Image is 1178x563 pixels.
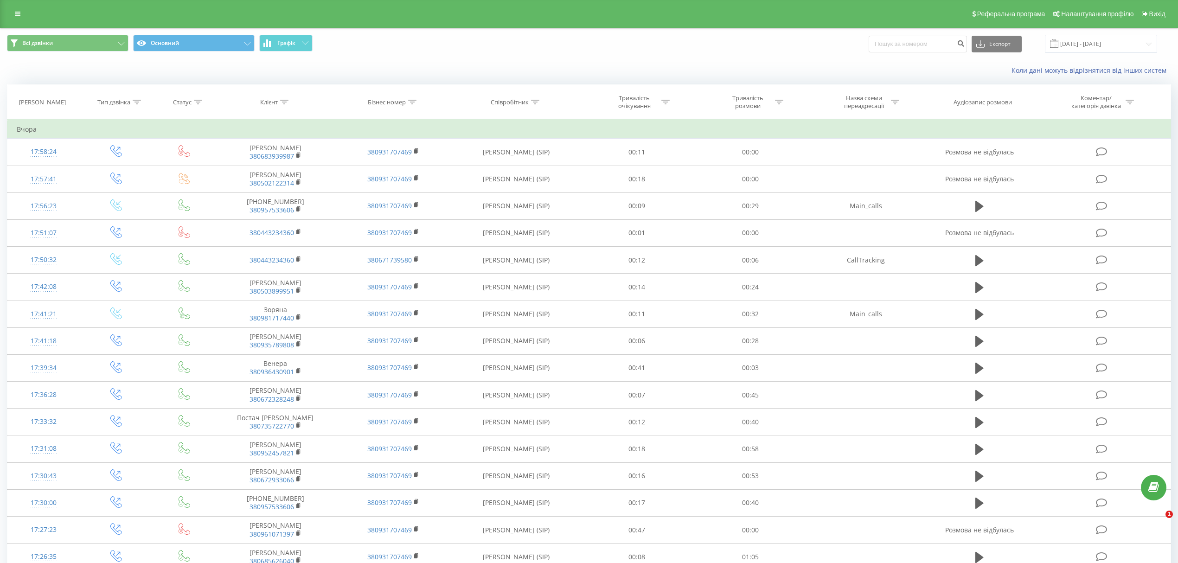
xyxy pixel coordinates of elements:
[580,219,693,246] td: 00:01
[216,435,334,462] td: [PERSON_NAME]
[693,274,807,301] td: 00:24
[367,498,412,507] a: 380931707469
[17,197,70,215] div: 17:56:23
[17,413,70,431] div: 17:33:32
[250,340,294,349] a: 380935789808
[250,448,294,457] a: 380952457821
[367,363,412,372] a: 380931707469
[580,139,693,166] td: 00:11
[17,332,70,350] div: 17:41:18
[17,224,70,242] div: 17:51:07
[693,219,807,246] td: 00:00
[580,517,693,544] td: 00:47
[250,475,294,484] a: 380672933066
[839,94,889,110] div: Назва схеми переадресації
[17,170,70,188] div: 17:57:41
[972,36,1022,52] button: Експорт
[453,462,580,489] td: [PERSON_NAME] (SIP)
[277,40,295,46] span: Графік
[250,367,294,376] a: 380936430901
[693,409,807,435] td: 00:40
[609,94,659,110] div: Тривалість очікування
[954,98,1012,106] div: Аудіозапис розмови
[17,467,70,485] div: 17:30:43
[491,98,529,106] div: Співробітник
[1012,66,1171,75] a: Коли дані можуть відрізнятися вiд інших систем
[22,39,53,47] span: Всі дзвінки
[250,256,294,264] a: 380443234360
[367,201,412,210] a: 380931707469
[693,327,807,354] td: 00:28
[580,435,693,462] td: 00:18
[368,98,406,106] div: Бізнес номер
[17,359,70,377] div: 17:39:34
[367,390,412,399] a: 380931707469
[453,274,580,301] td: [PERSON_NAME] (SIP)
[580,274,693,301] td: 00:14
[367,444,412,453] a: 380931707469
[17,143,70,161] div: 17:58:24
[453,327,580,354] td: [PERSON_NAME] (SIP)
[1146,511,1169,533] iframe: Intercom live chat
[367,282,412,291] a: 380931707469
[1149,10,1165,18] span: Вихід
[453,354,580,381] td: [PERSON_NAME] (SIP)
[216,489,334,516] td: [PHONE_NUMBER]
[1165,511,1173,518] span: 1
[693,435,807,462] td: 00:58
[453,247,580,274] td: [PERSON_NAME] (SIP)
[1061,10,1133,18] span: Налаштування профілю
[693,462,807,489] td: 00:53
[250,422,294,430] a: 380735722770
[367,417,412,426] a: 380931707469
[19,98,66,106] div: [PERSON_NAME]
[216,409,334,435] td: Постач [PERSON_NAME]
[945,525,1014,534] span: Розмова не відбулась
[250,530,294,538] a: 380961071397
[807,192,925,219] td: Main_calls
[693,489,807,516] td: 00:40
[580,382,693,409] td: 00:07
[580,166,693,192] td: 00:18
[259,35,313,51] button: Графік
[453,139,580,166] td: [PERSON_NAME] (SIP)
[693,354,807,381] td: 00:03
[216,327,334,354] td: [PERSON_NAME]
[250,502,294,511] a: 380957533606
[453,301,580,327] td: [PERSON_NAME] (SIP)
[453,166,580,192] td: [PERSON_NAME] (SIP)
[216,382,334,409] td: [PERSON_NAME]
[453,517,580,544] td: [PERSON_NAME] (SIP)
[453,409,580,435] td: [PERSON_NAME] (SIP)
[250,228,294,237] a: 380443234360
[580,192,693,219] td: 00:09
[367,228,412,237] a: 380931707469
[580,354,693,381] td: 00:41
[17,440,70,458] div: 17:31:08
[693,166,807,192] td: 00:00
[723,94,773,110] div: Тривалість розмови
[693,382,807,409] td: 00:45
[173,98,192,106] div: Статус
[17,278,70,296] div: 17:42:08
[580,247,693,274] td: 00:12
[367,256,412,264] a: 380671739580
[216,354,334,381] td: Венера
[216,192,334,219] td: [PHONE_NUMBER]
[1069,94,1123,110] div: Коментар/категорія дзвінка
[693,247,807,274] td: 00:06
[7,35,128,51] button: Всі дзвінки
[869,36,967,52] input: Пошук за номером
[367,174,412,183] a: 380931707469
[250,287,294,295] a: 380503899951
[17,305,70,323] div: 17:41:21
[367,525,412,534] a: 380931707469
[216,274,334,301] td: [PERSON_NAME]
[250,152,294,160] a: 380683939987
[367,336,412,345] a: 380931707469
[216,301,334,327] td: Зоряна
[17,521,70,539] div: 17:27:23
[260,98,278,106] div: Клієнт
[250,395,294,403] a: 380672328248
[17,251,70,269] div: 17:50:32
